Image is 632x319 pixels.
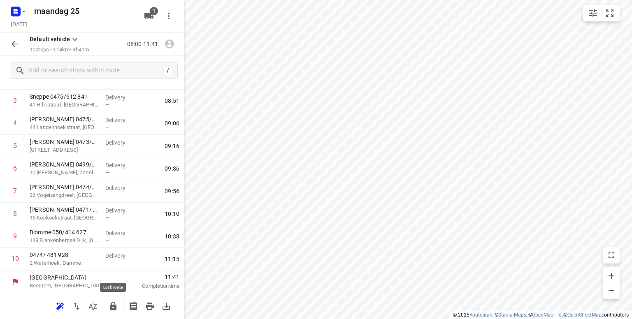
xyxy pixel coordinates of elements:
span: 11:15 [165,255,179,263]
p: 26 Vogelzangdreef, [GEOGRAPHIC_DATA] [30,191,99,199]
span: — [105,237,109,243]
p: 44 Langenhoekstraat, Zedelgem [39,182,284,190]
div: 3 [13,97,17,104]
div: / [163,66,172,75]
div: 6 [23,240,27,248]
p: 16 Koekoekstraat, Oostkamp [30,214,99,222]
span: — [290,121,295,127]
p: Delivery [290,175,407,183]
p: Default vehicle [30,35,70,44]
p: 42 Het Hof, Beernem [39,97,284,105]
span: 08:33 [602,116,617,124]
span: 10:10 [165,210,179,218]
span: 09:06 [165,119,179,127]
li: © 2025 , © , © © contributors [453,312,629,318]
p: 41 Hillestraat, [GEOGRAPHIC_DATA] [30,101,99,109]
div: 10 [12,255,19,263]
p: Degroote Annemarie 0474/373 980 [39,259,284,267]
div: 1 [23,93,27,101]
span: — [105,215,109,221]
p: Lut Depoorter 0477/ 183 062 [39,112,284,120]
div: 5 [23,217,27,225]
div: small contained button group [583,5,620,21]
a: OpenMapTiles [532,312,564,318]
span: 10:10 [602,302,617,310]
p: 16 Koekoekstraat, Oostkamp [39,306,284,314]
p: Delivery [105,184,136,192]
p: Delivery [290,90,407,98]
p: Departure time [349,74,617,83]
p: Sneppe 0475/612 841 [30,92,99,101]
div: 8 [13,210,17,217]
p: 44 Langenhoekstraat, [GEOGRAPHIC_DATA] [30,123,99,132]
a: OpenStreetMap [567,312,602,318]
p: Delivery [105,161,136,169]
span: — [105,192,109,198]
p: Delivery [290,237,407,245]
span: — [105,124,109,130]
div: 5 [13,142,17,150]
p: Vanhevel Bertrand 0475/576 019 [39,174,284,182]
p: 77 Rozeveldstraat, Torhout [39,221,284,229]
h5: Project date [7,19,31,29]
button: Map settings [585,5,601,21]
p: Delivery [105,139,136,147]
p: Blomme 050/414 627 [30,228,99,236]
p: Shift: 08:00 - 11:41 [10,16,622,26]
span: 08:51 [602,155,617,163]
p: Delivery [105,116,136,124]
p: Delivery [290,260,407,268]
span: 09:56 [165,187,179,195]
div: 3 [23,155,27,163]
div: 8 [23,302,27,310]
span: — [105,102,109,108]
span: 09:16 [165,142,179,150]
p: Driver: [10,26,622,36]
p: - - - niemand thuis achteraan terras 2e deur dakgoot [10,191,622,209]
p: - - - voor 16h30 [10,276,622,294]
span: 09:36 [165,164,179,173]
p: 0474/ 481 928 [30,251,99,259]
span: Assign driver [161,40,178,48]
span: 08:00 [349,65,617,74]
span: — [290,98,295,104]
span: — [105,260,109,266]
p: Delivery [105,252,136,260]
p: 08:00-11:41 [127,40,161,49]
p: Delivery [290,214,407,222]
p: [PERSON_NAME] 0499/463 855 [30,160,99,169]
p: Delivery [290,113,407,121]
div: 4 [13,119,17,127]
span: 10:38 [165,232,179,240]
a: Routetitan [469,312,493,318]
p: 10 stops • 114km • 3h41m [30,46,89,54]
h5: maandag 25 [31,5,137,18]
input: Add or search stops within route [28,65,163,77]
span: — [290,245,295,251]
span: — [290,307,295,313]
span: 09:06 [602,178,617,186]
p: Beernem, [GEOGRAPHIC_DATA] [30,282,115,290]
span: Print route [142,302,158,310]
p: Degroote Annemarie 0474/373 980 [30,183,99,191]
span: — [290,222,295,228]
p: Delivery [290,299,407,307]
p: 41 Hillestraat, [GEOGRAPHIC_DATA] [39,159,284,167]
p: [PERSON_NAME] 0473/455 499 [30,138,99,146]
div: 2 [23,116,27,124]
p: Thomas Goemare 0473/455 499 [39,213,284,221]
button: More [160,8,177,24]
p: 10 Jules Polletstraat, Zedelgem [39,244,284,252]
p: [PERSON_NAME] 0475/576 019 [30,115,99,123]
div: 4 [23,178,27,186]
span: — [105,147,109,153]
p: - - - Niemand thuis poort open aan achterdeur [10,129,622,147]
p: Delivery [290,152,407,160]
p: Van Severen Gonda 0479/115 272 [39,89,284,97]
span: 1 [150,7,158,15]
p: 148 Blankenbergse Dijk, [GEOGRAPHIC_DATA] [30,236,99,245]
p: [GEOGRAPHIC_DATA] [39,66,339,74]
h6: Default vehicle [10,46,622,59]
div: 9 [13,232,17,240]
div: 6 [13,164,17,172]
